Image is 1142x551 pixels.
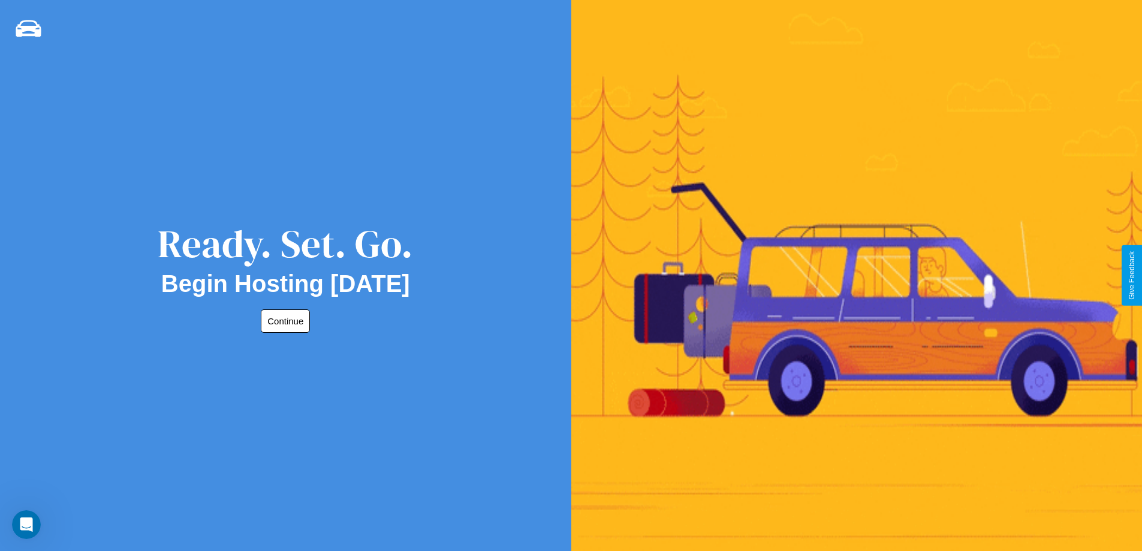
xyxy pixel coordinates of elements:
h2: Begin Hosting [DATE] [161,270,410,297]
div: Give Feedback [1128,251,1136,300]
div: Ready. Set. Go. [158,217,413,270]
iframe: Intercom live chat [12,510,41,539]
button: Continue [261,309,310,333]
